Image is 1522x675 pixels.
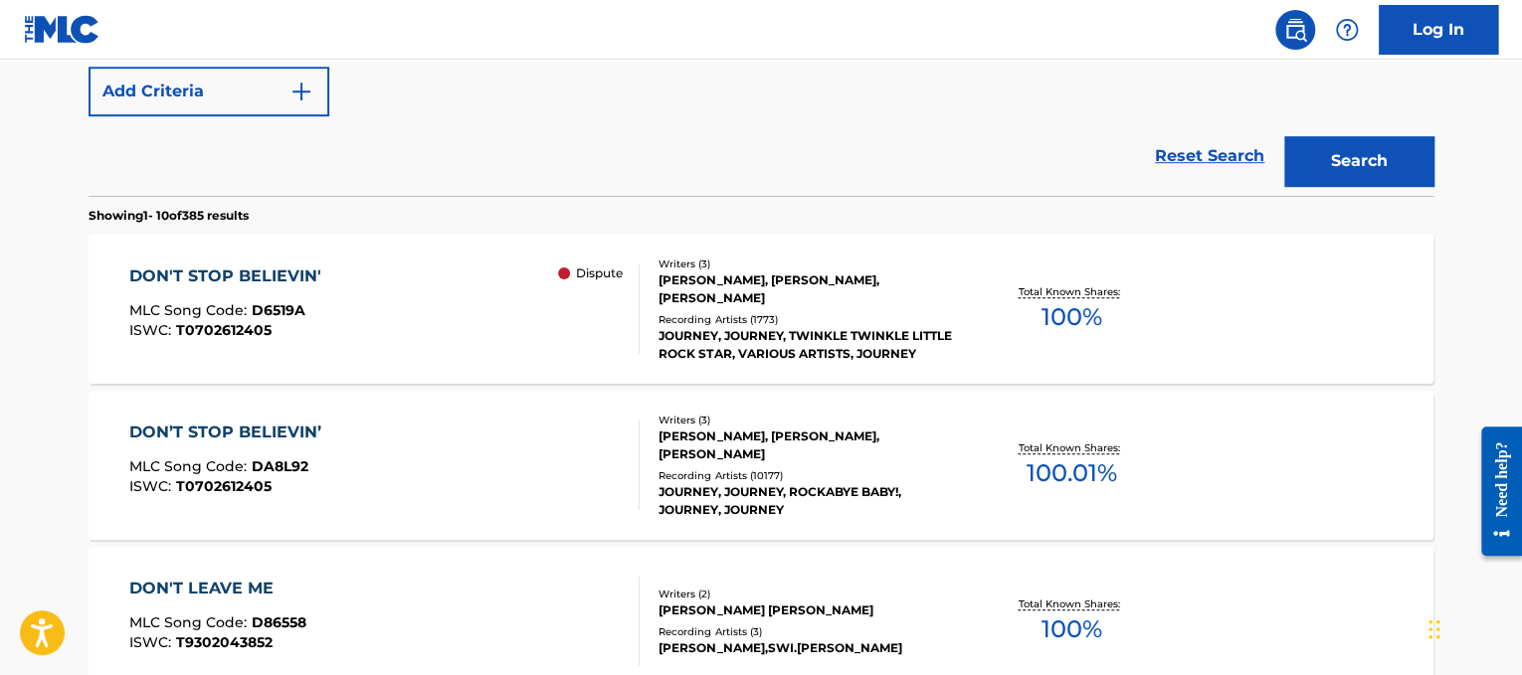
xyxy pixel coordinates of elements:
div: Writers ( 3 ) [659,256,959,271]
span: ISWC : [129,633,176,651]
div: [PERSON_NAME],SWI.[PERSON_NAME] [659,639,959,657]
span: DA8L92 [252,457,308,475]
span: ISWC : [129,321,176,339]
div: Help [1327,10,1367,50]
div: DON'T LEAVE ME [129,577,306,600]
span: T9302043852 [176,633,273,651]
div: Recording Artists ( 3 ) [659,624,959,639]
img: help [1335,18,1359,42]
iframe: Resource Center [1466,412,1522,572]
a: DON’T STOP BELIEVIN’MLC Song Code:DA8L92ISWC:T0702612405Writers (3)[PERSON_NAME], [PERSON_NAME], ... [89,391,1433,540]
span: D86558 [252,613,306,631]
span: MLC Song Code : [129,613,252,631]
p: Total Known Shares: [1018,284,1124,299]
p: Showing 1 - 10 of 385 results [89,207,249,225]
div: Recording Artists ( 10177 ) [659,468,959,483]
span: T0702612405 [176,477,272,495]
div: [PERSON_NAME], [PERSON_NAME], [PERSON_NAME] [659,271,959,307]
a: Log In [1379,5,1498,55]
div: DON'T STOP BELIEVIN' [129,264,331,288]
div: Writers ( 3 ) [659,413,959,427]
div: JOURNEY, JOURNEY, ROCKABYE BABY!, JOURNEY, JOURNEY [659,483,959,519]
div: [PERSON_NAME], [PERSON_NAME], [PERSON_NAME] [659,427,959,463]
a: Reset Search [1145,134,1274,178]
span: T0702612405 [176,321,272,339]
div: Writers ( 2 ) [659,587,959,601]
p: Total Known Shares: [1018,596,1124,611]
span: D6519A [252,301,305,319]
div: JOURNEY, JOURNEY, TWINKLE TWINKLE LITTLE ROCK STAR, VARIOUS ARTISTS, JOURNEY [659,327,959,363]
span: ISWC : [129,477,176,495]
div: Recording Artists ( 1773 ) [659,312,959,327]
button: Search [1284,136,1433,186]
span: MLC Song Code : [129,301,252,319]
p: Total Known Shares: [1018,440,1124,455]
a: DON'T STOP BELIEVIN'MLC Song Code:D6519AISWC:T0702612405 DisputeWriters (3)[PERSON_NAME], [PERSON... [89,235,1433,384]
img: 9d2ae6d4665cec9f34b9.svg [289,80,313,103]
img: search [1283,18,1307,42]
button: Add Criteria [89,67,329,116]
span: MLC Song Code : [129,457,252,475]
div: [PERSON_NAME] [PERSON_NAME] [659,601,959,619]
iframe: Chat Widget [1423,580,1522,675]
div: DON’T STOP BELIEVIN’ [129,421,331,444]
span: 100.01 % [1026,455,1116,491]
p: Dispute [576,264,623,282]
span: 100 % [1041,299,1101,335]
span: 100 % [1041,611,1101,647]
img: MLC Logo [24,15,100,44]
a: Public Search [1275,10,1315,50]
div: Drag [1428,599,1440,659]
